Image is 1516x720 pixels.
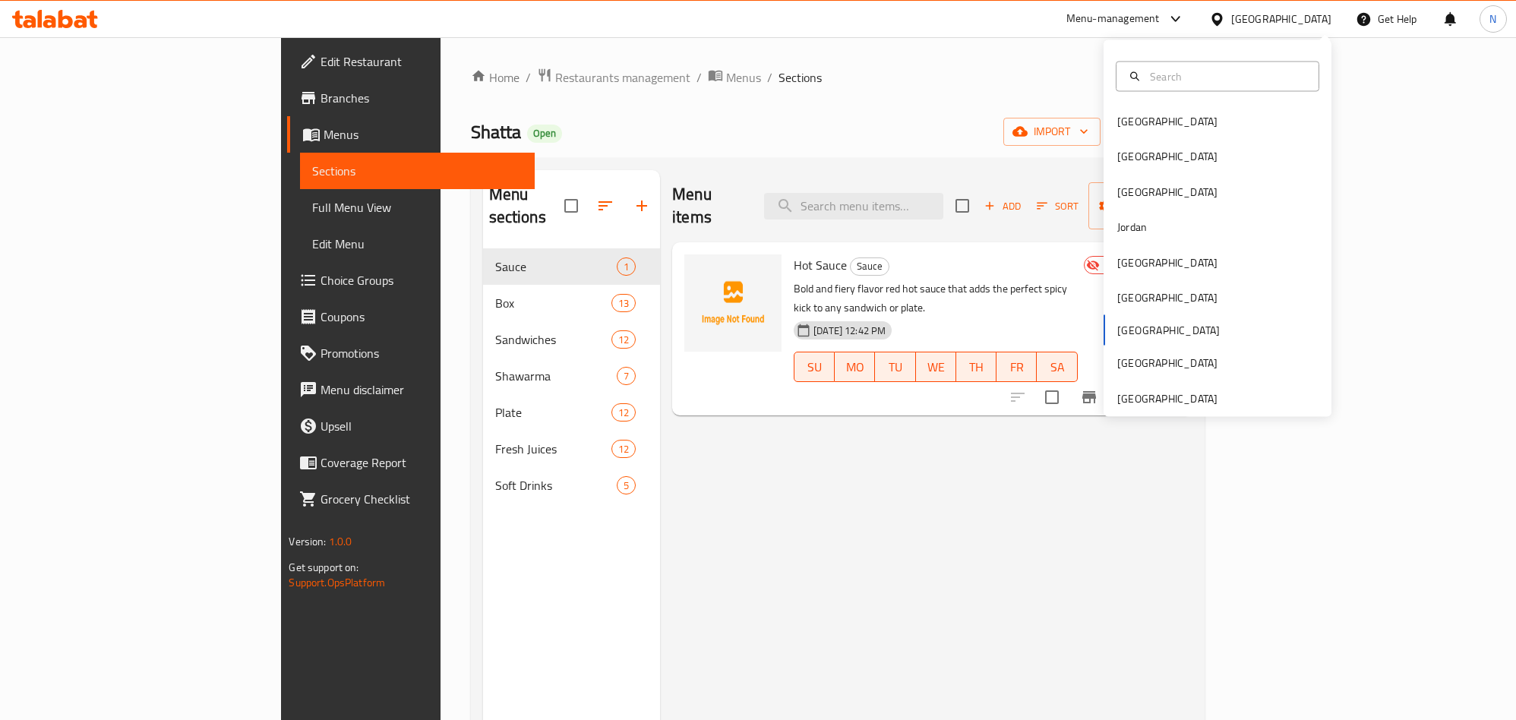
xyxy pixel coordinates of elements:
[324,125,522,144] span: Menus
[483,431,661,467] div: Fresh Juices12
[527,125,562,143] div: Open
[321,308,522,326] span: Coupons
[611,403,636,422] div: items
[329,532,352,551] span: 1.0.0
[1033,194,1082,218] button: Sort
[1489,11,1496,27] span: N
[495,294,611,312] span: Box
[1088,182,1192,229] button: Manage items
[1036,381,1068,413] span: Select to update
[483,285,661,321] div: Box13
[982,197,1023,215] span: Add
[287,80,534,116] a: Branches
[1117,219,1147,235] div: Jordan
[555,190,587,222] span: Select all sections
[321,381,522,399] span: Menu disclaimer
[289,557,358,577] span: Get support on:
[875,352,915,382] button: TU
[321,490,522,508] span: Grocery Checklist
[495,440,611,458] span: Fresh Juices
[1015,122,1088,141] span: import
[527,127,562,140] span: Open
[1037,197,1079,215] span: Sort
[956,352,996,382] button: TH
[483,358,661,394] div: Shawarma7
[617,476,636,494] div: items
[617,369,635,384] span: 7
[321,271,522,289] span: Choice Groups
[471,68,1205,87] nav: breadcrumb
[1066,10,1160,28] div: Menu-management
[495,476,617,494] span: Soft Drinks
[300,189,534,226] a: Full Menu View
[916,352,956,382] button: WE
[287,43,534,80] a: Edit Restaurant
[1101,187,1180,225] span: Manage items
[555,68,690,87] span: Restaurants management
[321,52,522,71] span: Edit Restaurant
[1117,183,1218,200] div: [GEOGRAPHIC_DATA]
[807,324,892,338] span: [DATE] 12:42 PM
[1117,355,1218,371] div: [GEOGRAPHIC_DATA]
[696,68,702,87] li: /
[779,68,822,87] span: Sections
[587,188,624,224] span: Sort sections
[1097,258,1140,273] span: Hidden
[1037,352,1077,382] button: SA
[611,294,636,312] div: items
[978,194,1027,218] button: Add
[1117,148,1218,165] div: [GEOGRAPHIC_DATA]
[495,403,611,422] span: Plate
[312,162,522,180] span: Sections
[1144,68,1309,84] input: Search
[287,444,534,481] a: Coverage Report
[287,335,534,371] a: Promotions
[1117,289,1218,306] div: [GEOGRAPHIC_DATA]
[287,408,534,444] a: Upsell
[612,406,635,420] span: 12
[287,481,534,517] a: Grocery Checklist
[612,296,635,311] span: 13
[1071,379,1107,415] button: Branch-specific-item
[495,257,617,276] span: Sauce
[300,226,534,262] a: Edit Menu
[611,440,636,458] div: items
[726,68,761,87] span: Menus
[794,279,1078,317] p: Bold and fiery flavor red hot sauce that adds the perfect spicy kick to any sandwich or plate.
[1003,118,1101,146] button: import
[483,394,661,431] div: Plate12
[801,356,829,378] span: SU
[289,532,326,551] span: Version:
[287,298,534,335] a: Coupons
[1043,356,1071,378] span: SA
[617,260,635,274] span: 1
[794,254,847,276] span: Hot Sauce
[841,356,869,378] span: MO
[287,262,534,298] a: Choice Groups
[483,248,661,285] div: Sauce1
[1117,113,1218,130] div: [GEOGRAPHIC_DATA]
[1117,390,1218,406] div: [GEOGRAPHIC_DATA]
[289,573,385,592] a: Support.OpsPlatform
[312,235,522,253] span: Edit Menu
[611,330,636,349] div: items
[617,367,636,385] div: items
[287,116,534,153] a: Menus
[617,478,635,493] span: 5
[321,344,522,362] span: Promotions
[483,467,661,504] div: Soft Drinks5
[708,68,761,87] a: Menus
[996,352,1037,382] button: FR
[764,193,943,219] input: search
[321,89,522,107] span: Branches
[483,321,661,358] div: Sandwiches12
[495,367,617,385] span: Shawarma
[495,330,611,349] div: Sandwiches
[612,442,635,456] span: 12
[300,153,534,189] a: Sections
[624,188,660,224] button: Add section
[537,68,690,87] a: Restaurants management
[1003,356,1031,378] span: FR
